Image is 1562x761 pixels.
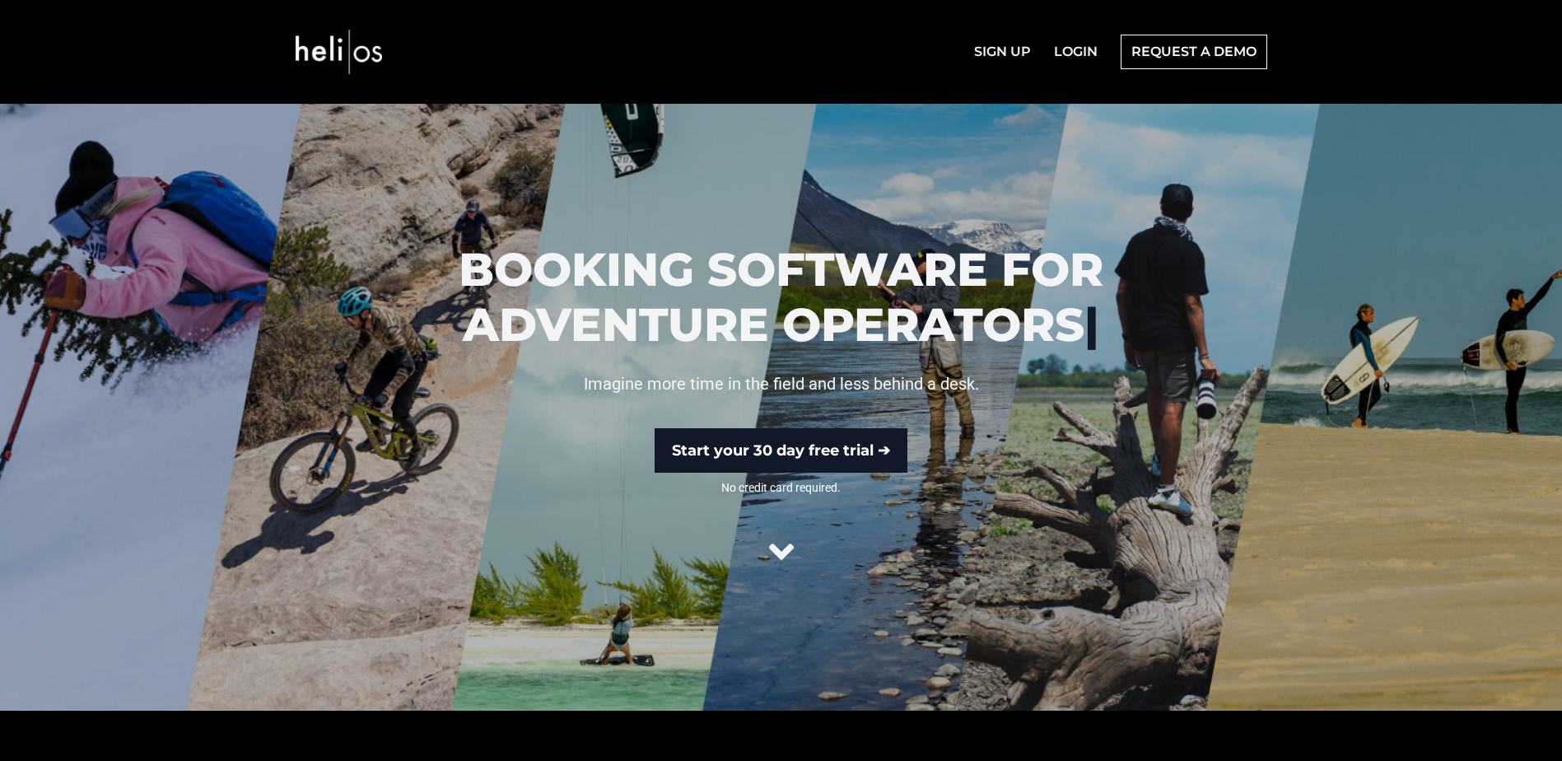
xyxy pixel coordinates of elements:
img: Heli OS Logo [296,10,382,94]
span: ADVENTURE OPERATORS [463,297,1084,352]
a: SIGN UP [964,35,1041,68]
p: Imagine more time in the field and less behind a desk. [421,372,1141,395]
a: Start your 30 day free trial ➔ [655,428,907,473]
a: LOGIN [1044,35,1107,68]
a: REQUEST A DEMO [1121,35,1267,69]
span: | [1084,296,1099,352]
h1: BOOKING SOFTWARE FOR [421,242,1141,352]
span: No credit card required. [421,479,1141,496]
